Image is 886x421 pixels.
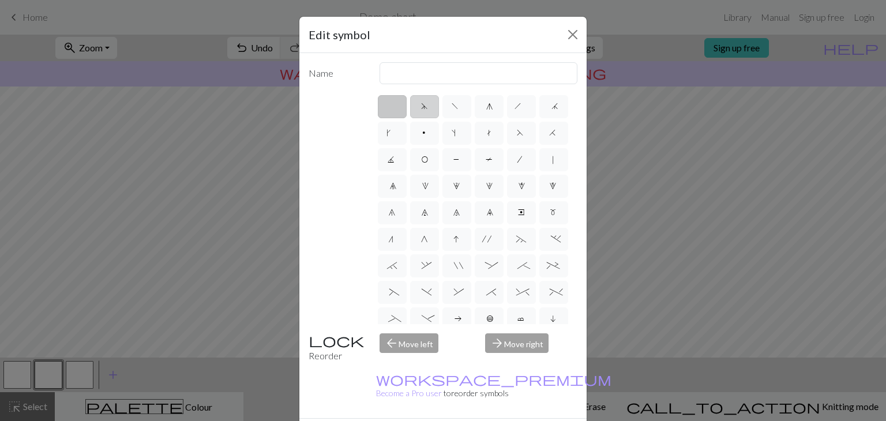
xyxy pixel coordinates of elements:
[421,129,428,140] span: p
[302,62,373,84] label: Name
[550,314,557,326] span: i
[486,208,492,220] span: 9
[422,261,427,273] span: ,
[452,129,461,140] span: s
[485,261,493,273] span: :
[516,235,527,246] span: ~
[551,155,556,167] span: |
[389,288,395,299] span: (
[518,182,525,193] span: 4
[387,261,397,273] span: `
[516,288,526,299] span: ^
[551,235,556,246] span: .
[388,314,396,326] span: _
[486,129,493,140] span: t
[302,333,373,363] div: Reorder
[453,235,460,246] span: I
[422,314,427,326] span: -
[550,288,558,299] span: %
[547,261,561,273] span: +
[517,155,525,167] span: /
[454,288,459,299] span: &
[386,129,399,140] span: k
[453,155,460,167] span: P
[388,235,396,246] span: n
[376,374,611,398] a: Become a Pro user
[550,208,557,220] span: m
[549,129,558,140] span: H
[421,102,427,114] span: d
[389,182,395,193] span: 0
[421,208,428,220] span: 7
[454,261,459,273] span: "
[421,235,428,246] span: G
[549,182,558,193] span: 5
[564,25,582,44] button: Close
[388,155,397,167] span: J
[453,208,460,220] span: 8
[388,208,396,220] span: 6
[517,261,525,273] span: ;
[376,374,611,398] small: to reorder symbols
[422,182,427,193] span: 1
[515,102,528,114] span: h
[376,371,611,387] span: workspace_premium
[518,208,525,220] span: e
[309,26,370,43] h5: Edit symbol
[482,235,496,246] span: '
[452,102,461,114] span: f
[517,314,525,326] span: c
[486,182,493,193] span: 3
[486,155,493,167] span: T
[421,155,428,167] span: O
[453,182,461,193] span: 2
[486,102,491,114] span: g
[517,129,526,140] span: F
[551,102,556,114] span: j
[453,314,460,326] span: a
[422,288,427,299] span: )
[486,314,492,326] span: b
